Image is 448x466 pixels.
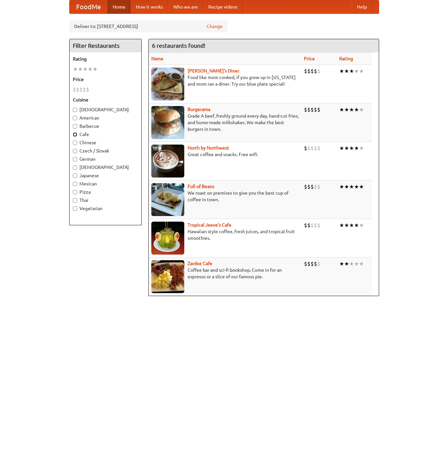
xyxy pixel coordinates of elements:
[188,68,239,73] a: [PERSON_NAME]'s Diner
[151,56,164,61] a: Name
[73,106,138,113] label: [DEMOGRAPHIC_DATA]
[307,68,311,75] li: $
[317,106,320,113] li: $
[317,222,320,229] li: $
[354,145,359,152] li: ★
[352,0,372,14] a: Help
[73,96,138,103] h5: Cuisine
[151,190,299,203] p: We roast on premises to give you the best cup of coffee in town.
[151,106,184,139] img: burgerama.jpg
[359,106,364,113] li: ★
[317,260,320,267] li: $
[311,183,314,190] li: $
[78,66,83,73] li: ★
[188,261,212,266] a: Zardoz Cafe
[311,222,314,229] li: $
[69,20,227,32] div: Deliver to: [STREET_ADDRESS]
[168,0,203,14] a: Who we are
[86,86,89,93] li: $
[314,260,317,267] li: $
[339,222,344,229] li: ★
[73,156,138,162] label: German
[151,267,299,280] p: Coffee bar and sci-fi bookshop. Come in for an espresso or a slice of our famous pie.
[344,68,349,75] li: ★
[317,183,320,190] li: $
[339,183,344,190] li: ★
[73,165,77,170] input: [DEMOGRAPHIC_DATA]
[317,145,320,152] li: $
[73,115,138,121] label: American
[151,74,299,87] p: Food like mom cooked, if you grew up in [US_STATE] and mom ran a diner. Try our blue plate special!
[359,183,364,190] li: ★
[311,68,314,75] li: $
[83,86,86,93] li: $
[93,66,98,73] li: ★
[304,106,307,113] li: $
[73,86,76,93] li: $
[349,183,354,190] li: ★
[339,56,353,61] a: Rating
[311,106,314,113] li: $
[73,132,77,137] input: Cafe
[151,145,184,178] img: north.jpg
[311,145,314,152] li: $
[73,174,77,178] input: Japanese
[317,68,320,75] li: $
[131,0,168,14] a: How it works
[344,106,349,113] li: ★
[354,222,359,229] li: ★
[73,76,138,83] h5: Price
[73,206,77,211] input: Vegetarian
[73,197,138,204] label: Thai
[307,260,311,267] li: $
[344,222,349,229] li: ★
[203,0,243,14] a: Recipe videos
[152,42,205,49] ng-pluralize: 6 restaurants found!
[151,228,299,241] p: Hawaiian style coffee, fresh juices, and tropical fruit smoothies.
[73,164,138,171] label: [DEMOGRAPHIC_DATA]
[344,183,349,190] li: ★
[73,198,77,203] input: Thai
[151,183,184,216] img: beans.jpg
[339,68,344,75] li: ★
[304,56,315,61] a: Price
[73,172,138,179] label: Japanese
[314,222,317,229] li: $
[344,145,349,152] li: ★
[188,107,210,112] a: Burgerama
[73,190,77,194] input: Pizza
[188,145,229,151] a: North by Northwest
[339,260,344,267] li: ★
[70,39,141,52] h4: Filter Restaurants
[339,106,344,113] li: ★
[73,189,138,195] label: Pizza
[73,108,77,112] input: [DEMOGRAPHIC_DATA]
[73,139,138,146] label: Chinese
[76,86,79,93] li: $
[73,124,77,128] input: Barbecue
[307,183,311,190] li: $
[359,222,364,229] li: ★
[73,149,77,153] input: Czech / Slovak
[314,183,317,190] li: $
[304,260,307,267] li: $
[207,23,223,30] a: Change
[88,66,93,73] li: ★
[314,68,317,75] li: $
[151,260,184,293] img: zardoz.jpg
[83,66,88,73] li: ★
[73,141,77,145] input: Chinese
[359,145,364,152] li: ★
[311,260,314,267] li: $
[73,157,77,161] input: German
[304,183,307,190] li: $
[307,106,311,113] li: $
[314,106,317,113] li: $
[188,222,231,228] a: Tropical Jeeve's Cafe
[73,131,138,138] label: Cafe
[70,0,107,14] a: FoodMe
